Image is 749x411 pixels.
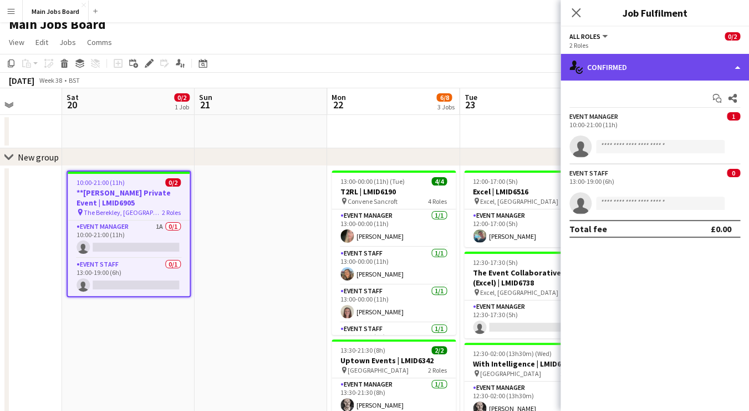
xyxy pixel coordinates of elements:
[473,258,518,267] span: 12:30-17:30 (5h)
[4,35,29,49] a: View
[84,208,162,217] span: The Berekley, [GEOGRAPHIC_DATA]
[464,92,477,102] span: Tue
[165,178,181,187] span: 0/2
[340,346,385,354] span: 13:30-21:30 (8h)
[18,152,59,163] div: New group
[561,6,749,20] h3: Job Fulfilment
[569,112,618,121] div: Event Manager
[437,103,454,111] div: 3 Jobs
[175,103,189,111] div: 1 Job
[464,300,588,338] app-card-role: Event Manager0/112:30-17:30 (5h)
[569,32,609,41] button: All roles
[462,98,477,111] span: 23
[162,208,181,217] span: 2 Roles
[711,223,731,234] div: £0.00
[332,92,346,102] span: Mon
[68,258,190,296] app-card-role: Event Staff0/113:00-19:00 (6h)
[9,16,106,33] h1: Main Jobs Board
[464,252,588,338] app-job-card: 12:30-17:30 (5h)0/1The Event Collaborative (Excel) | LMID6738 Excel, [GEOGRAPHIC_DATA]1 RoleEvent...
[464,268,588,288] h3: The Event Collaborative (Excel) | LMID6738
[199,92,212,102] span: Sun
[87,37,112,47] span: Comms
[35,37,48,47] span: Edit
[67,171,191,297] app-job-card: 10:00-21:00 (11h)0/2**[PERSON_NAME] Private Event | LMID6905 The Berekley, [GEOGRAPHIC_DATA]2 Rol...
[561,54,749,81] div: Confirmed
[473,349,552,358] span: 12:30-02:00 (13h30m) (Wed)
[480,288,558,297] span: Excel, [GEOGRAPHIC_DATA]
[428,197,447,205] span: 4 Roles
[436,93,452,102] span: 6/8
[332,285,456,323] app-card-role: Event Staff1/113:00-00:00 (11h)[PERSON_NAME]
[464,171,588,247] app-job-card: 12:00-17:00 (5h)1/1Excel | LMID6516 Excel, [GEOGRAPHIC_DATA]1 RoleEvent Manager1/112:00-17:00 (5h...
[55,35,80,49] a: Jobs
[569,32,600,41] span: All roles
[428,366,447,374] span: 2 Roles
[68,220,190,258] app-card-role: Event Manager1A0/110:00-21:00 (11h)
[59,37,76,47] span: Jobs
[727,112,740,121] span: 1
[480,369,541,378] span: [GEOGRAPHIC_DATA]
[77,178,125,187] span: 10:00-21:00 (11h)
[332,209,456,247] app-card-role: Event Manager1/113:00-00:00 (11h)[PERSON_NAME]
[569,121,740,129] div: 10:00-21:00 (11h)
[464,359,588,369] h3: With Intelligence | LMID6620
[37,76,64,84] span: Week 38
[65,98,79,111] span: 20
[332,187,456,197] h3: T2RL | LMID6190
[348,366,409,374] span: [GEOGRAPHIC_DATA]
[68,188,190,208] h3: **[PERSON_NAME] Private Event | LMID6905
[725,32,740,41] span: 0/2
[569,169,608,177] div: Event Staff
[569,41,740,49] div: 2 Roles
[31,35,53,49] a: Edit
[464,209,588,247] app-card-role: Event Manager1/112:00-17:00 (5h)[PERSON_NAME]
[174,93,190,102] span: 0/2
[480,197,558,205] span: Excel, [GEOGRAPHIC_DATA]
[431,177,447,186] span: 4/4
[569,223,607,234] div: Total fee
[569,177,740,186] div: 13:00-19:00 (6h)
[197,98,212,111] span: 21
[464,187,588,197] h3: Excel | LMID6516
[332,323,456,360] app-card-role: Event Staff1/116:00-22:00 (6h)
[9,37,24,47] span: View
[431,346,447,354] span: 2/2
[348,197,398,205] span: Convene Sancroft
[69,76,80,84] div: BST
[330,98,346,111] span: 22
[83,35,116,49] a: Comms
[332,171,456,335] app-job-card: 13:00-00:00 (11h) (Tue)4/4T2RL | LMID6190 Convene Sancroft4 RolesEvent Manager1/113:00-00:00 (11h...
[67,92,79,102] span: Sat
[473,177,518,186] span: 12:00-17:00 (5h)
[23,1,89,22] button: Main Jobs Board
[332,355,456,365] h3: Uptown Events | LMID6342
[340,177,405,186] span: 13:00-00:00 (11h) (Tue)
[332,247,456,285] app-card-role: Event Staff1/113:00-00:00 (11h)[PERSON_NAME]
[727,169,740,177] span: 0
[9,75,34,86] div: [DATE]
